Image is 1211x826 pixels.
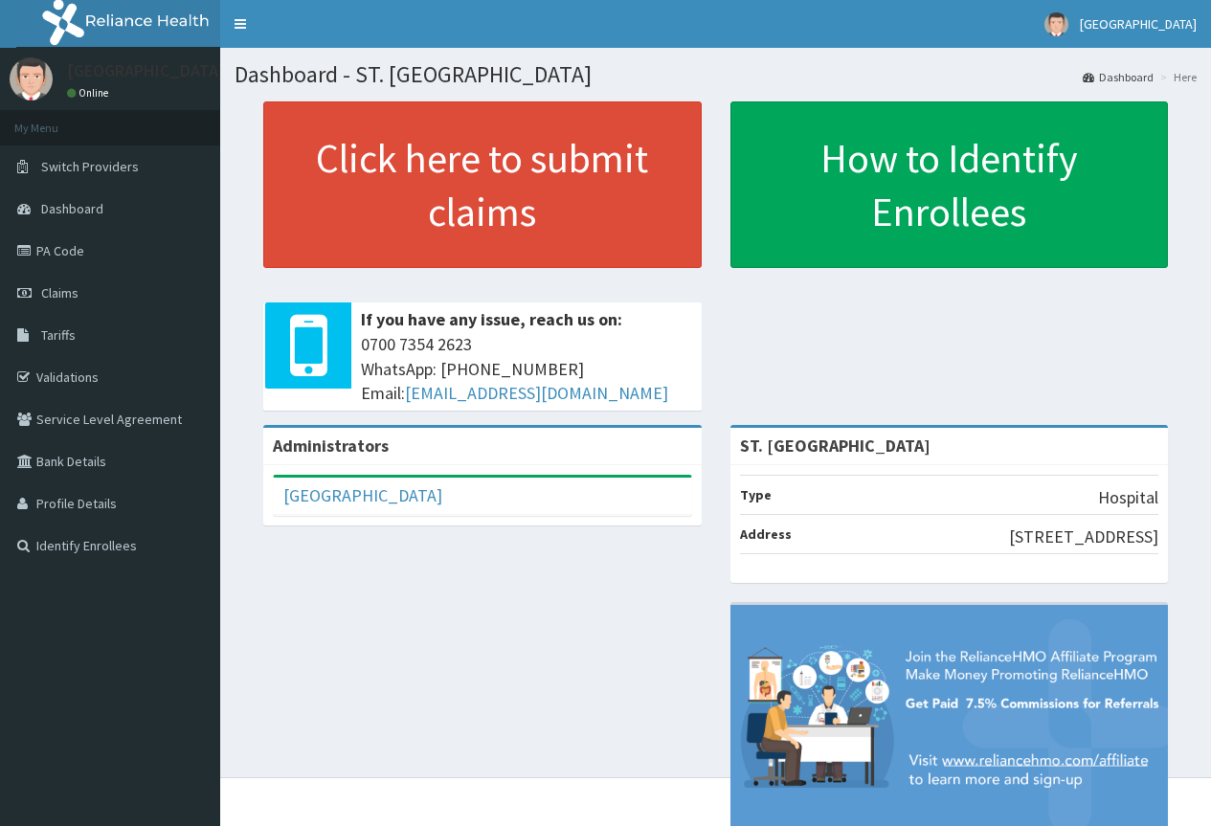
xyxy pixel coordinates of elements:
strong: ST. [GEOGRAPHIC_DATA] [740,435,931,457]
p: [STREET_ADDRESS] [1009,525,1158,549]
a: [GEOGRAPHIC_DATA] [283,484,442,506]
a: [EMAIL_ADDRESS][DOMAIN_NAME] [405,382,668,404]
img: User Image [10,57,53,100]
span: Claims [41,284,78,301]
b: Type [740,486,772,503]
span: 0700 7354 2623 WhatsApp: [PHONE_NUMBER] Email: [361,332,692,406]
b: If you have any issue, reach us on: [361,308,622,330]
p: [GEOGRAPHIC_DATA] [67,62,225,79]
img: User Image [1044,12,1068,36]
li: Here [1155,69,1197,85]
b: Administrators [273,435,389,457]
span: [GEOGRAPHIC_DATA] [1080,15,1197,33]
a: Online [67,86,113,100]
p: Hospital [1098,485,1158,510]
a: How to Identify Enrollees [730,101,1169,268]
a: Click here to submit claims [263,101,702,268]
b: Address [740,525,792,543]
span: Switch Providers [41,158,139,175]
a: Dashboard [1083,69,1154,85]
span: Dashboard [41,200,103,217]
span: Tariffs [41,326,76,344]
h1: Dashboard - ST. [GEOGRAPHIC_DATA] [235,62,1197,87]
